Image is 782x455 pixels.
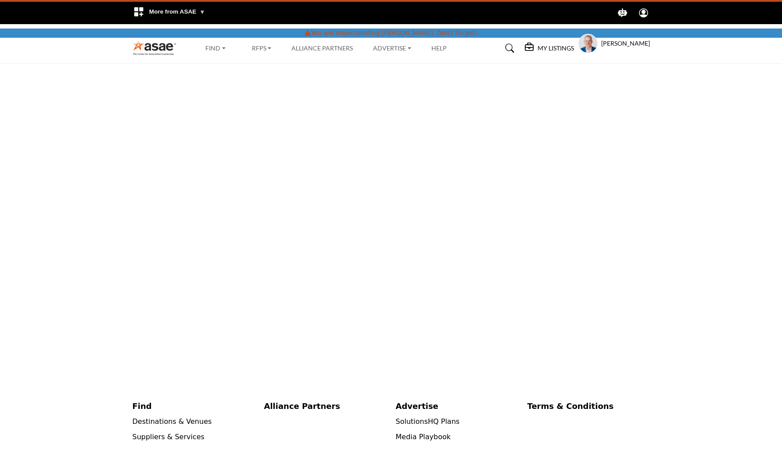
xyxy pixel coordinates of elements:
[367,42,417,54] a: Advertise
[133,400,255,412] a: Find
[128,2,211,24] div: More from ASAE
[264,400,387,412] a: Alliance Partners
[291,44,353,52] a: Alliance Partners
[578,34,598,53] button: Show hide supplier dropdown
[133,433,204,441] a: Suppliers & Services
[431,44,447,52] a: Help
[497,41,520,55] a: Search
[601,39,650,48] h5: [PERSON_NAME]
[199,42,232,54] a: Find
[246,42,278,54] a: RFPs
[396,417,460,426] a: SolutionsHQ Plans
[149,8,205,15] span: More from ASAE
[133,417,212,426] a: Destinations & Venues
[527,400,650,412] a: Terms & Conditions
[396,400,518,412] a: Advertise
[525,43,574,54] div: My Listings
[538,44,574,52] h5: My Listings
[133,41,181,55] img: Site Logo
[396,433,451,441] a: Media Playbook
